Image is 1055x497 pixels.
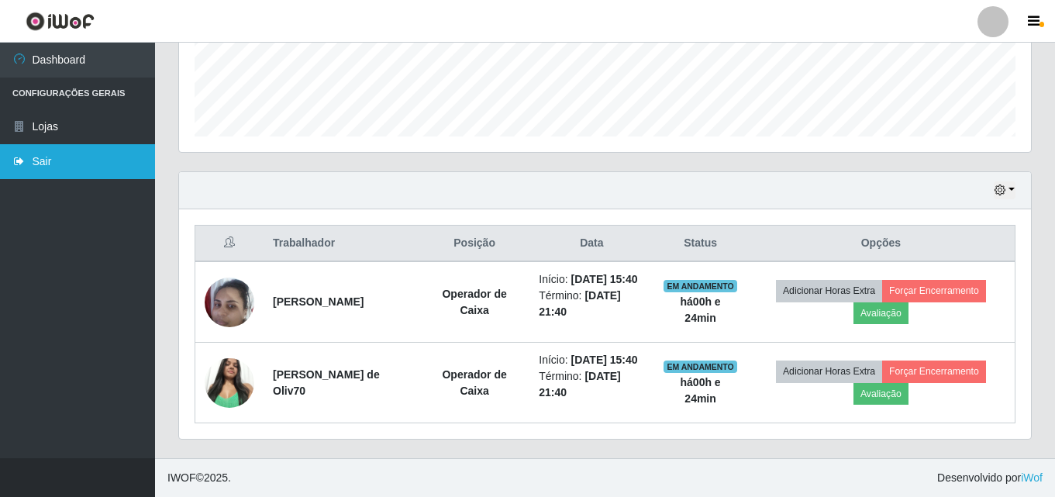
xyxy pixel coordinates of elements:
span: EM ANDAMENTO [664,280,737,292]
time: [DATE] 15:40 [571,273,638,285]
th: Status [653,226,746,262]
span: IWOF [167,471,196,484]
button: Avaliação [853,383,908,405]
strong: há 00 h e 24 min [681,376,721,405]
span: Desenvolvido por [937,470,1043,486]
strong: há 00 h e 24 min [681,295,721,324]
th: Opções [747,226,1015,262]
img: 1658953242663.jpeg [205,269,254,335]
button: Avaliação [853,302,908,324]
li: Término: [539,368,644,401]
li: Término: [539,288,644,320]
th: Posição [419,226,529,262]
li: Início: [539,352,644,368]
button: Forçar Encerramento [882,280,986,302]
img: CoreUI Logo [26,12,95,31]
a: iWof [1021,471,1043,484]
img: 1727212594442.jpeg [205,350,254,416]
li: Início: [539,271,644,288]
span: © 2025 . [167,470,231,486]
time: [DATE] 15:40 [571,354,638,366]
th: Trabalhador [264,226,419,262]
span: EM ANDAMENTO [664,361,737,373]
th: Data [529,226,653,262]
button: Adicionar Horas Extra [776,280,882,302]
button: Adicionar Horas Extra [776,361,882,382]
strong: [PERSON_NAME] de Oliv70 [273,368,380,397]
strong: [PERSON_NAME] [273,295,364,308]
button: Forçar Encerramento [882,361,986,382]
strong: Operador de Caixa [442,368,506,397]
strong: Operador de Caixa [442,288,506,316]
